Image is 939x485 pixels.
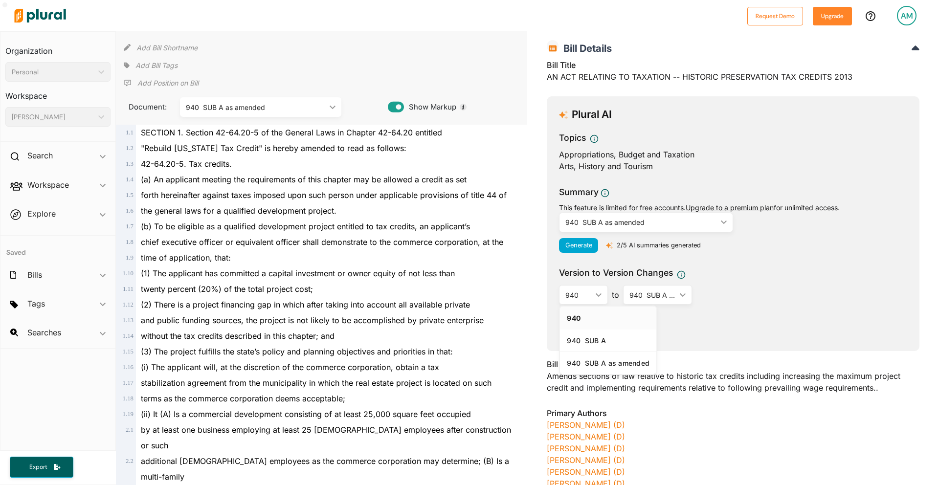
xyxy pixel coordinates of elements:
span: 1 . 15 [123,348,134,355]
div: 940 SUB A as amended [186,102,326,112]
span: Bill Details [559,43,612,54]
a: [PERSON_NAME] (D) [547,467,625,477]
span: Export [22,463,54,471]
a: [PERSON_NAME] (D) [547,432,625,441]
h2: Workspace [27,179,69,190]
span: 1 . 12 [123,301,134,308]
div: This feature is limited for free accounts. for unlimited access. [559,202,907,213]
span: 2 . 1 [126,426,134,433]
span: the general laws for a qualified development project. [141,206,336,216]
span: 1 . 6 [126,207,134,214]
span: 1 . 11 [123,286,134,292]
span: (1) The applicant has committed a capital investment or owner equity of not less than [141,268,455,278]
span: chief executive officer or equivalent officer shall demonstrate to the commerce corporation, at the [141,237,503,247]
span: 1 . 8 [126,239,134,245]
span: without the tax credits described in this chapter; and [141,331,335,341]
span: 1 . 13 [123,317,134,324]
span: and public funding sources, the project is not likely to be accomplished by private enterprise [141,315,484,325]
div: Amends sections of law relative to historic tax credits including increasing the maximum project ... [547,358,919,399]
div: Arts, History and Tourism [559,160,907,172]
a: Request Demo [747,11,803,21]
span: 1 . 4 [126,176,134,183]
span: 1 . 3 [126,160,134,167]
span: Version to Version Changes [559,266,673,279]
h3: Topics [559,132,586,144]
h3: Summary [559,186,599,198]
div: 940 SUB A as amended [629,290,676,300]
div: Appropriations, Budget and Taxation [559,149,907,160]
span: (i) The applicant will, at the discretion of the commerce corporation, obtain a tax [141,362,439,372]
div: Add tags [124,58,178,73]
h3: Plural AI [572,109,612,121]
span: 42-64.20-5. Tax credits. [141,159,232,169]
div: Add Position Statement [124,76,199,90]
span: 2 . 2 [126,458,134,464]
span: time of application, that: [141,253,231,263]
span: 1 . 14 [123,332,134,339]
div: Personal [12,67,94,77]
span: Show Markup [404,102,456,112]
button: Export [10,457,73,478]
div: 940 [567,314,649,322]
a: [PERSON_NAME] (D) [547,420,625,430]
span: (2) There is a project financing gap in which after taking into account all available private [141,300,470,309]
span: SECTION 1. Section 42-64.20-5 of the General Laws in Chapter 42-64.20 entitled [141,128,442,137]
p: Add Position on Bill [137,78,199,88]
span: 1 . 5 [126,192,134,198]
button: Request Demo [747,7,803,25]
div: Tooltip anchor [459,103,468,111]
h3: Bill Summary [547,358,919,370]
span: 1 . 19 [123,411,134,418]
span: 1 . 17 [123,379,134,386]
a: 940 [560,307,656,329]
div: 940 SUB A as amended [567,359,649,367]
h3: Bill Title [547,59,919,71]
span: 1 . 18 [123,395,134,402]
div: AN ACT RELATING TO TAXATION -- HISTORIC PRESERVATION TAX CREDITS 2013 [547,59,919,88]
div: 940 SUB A [567,336,649,345]
span: 1 . 16 [123,364,134,371]
div: AM [897,6,917,25]
span: to [608,289,623,301]
a: Upgrade to a premium plan [686,203,774,212]
span: (ii) It (A) Is a commercial development consisting of at least 25,000 square feet occupied [141,409,471,419]
button: Add Bill Shortname [136,40,198,55]
button: Generate [559,238,598,253]
a: Upgrade [813,11,852,21]
span: 1 . 10 [123,270,134,277]
a: 940 SUB A as amended [560,352,656,374]
span: 1 . 9 [126,254,134,261]
h3: Organization [5,37,111,58]
a: [PERSON_NAME] (D) [547,443,625,453]
span: 1 . 2 [126,145,134,152]
a: [PERSON_NAME] (D) [547,455,625,465]
span: (b) To be eligible as a qualified development project entitled to tax credits, an applicant’s [141,221,470,231]
h4: Saved [0,236,115,260]
div: [PERSON_NAME] [12,112,94,122]
span: additional [DEMOGRAPHIC_DATA] employees as the commerce corporation may determine; (B) Is a multi... [141,456,509,482]
span: 1 . 7 [126,223,134,230]
p: 2/5 AI summaries generated [617,241,701,250]
div: 940 [565,290,592,300]
h2: Bills [27,269,42,280]
span: stabilization agreement from the municipality in which the real estate project is located on such [141,378,492,388]
button: Upgrade [813,7,852,25]
span: (3) The project fulfills the state’s policy and planning objectives and priorities in that: [141,347,453,356]
span: twenty percent (20%) of the total project cost; [141,284,313,294]
h3: Primary Authors [547,407,919,419]
a: 940 SUB A [560,329,656,352]
h3: Workspace [5,82,111,103]
a: AM [889,2,924,29]
span: forth hereinafter against taxes imposed upon such person under applicable provisions of title 44 of [141,190,507,200]
span: Generate [565,242,592,249]
span: (a) An applicant meeting the requirements of this chapter may be allowed a credit as set [141,175,467,184]
span: terms as the commerce corporation deems acceptable; [141,394,345,403]
span: Add Bill Tags [135,61,178,70]
span: Document: [124,102,168,112]
span: 1 . 1 [126,129,134,136]
span: "Rebuild [US_STATE] Tax Credit" is hereby amended to read as follows: [141,143,406,153]
h2: Search [27,150,53,161]
div: 940 SUB A as amended [565,217,717,227]
span: by at least one business employing at least 25 [DEMOGRAPHIC_DATA] employees after construction or... [141,425,511,450]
